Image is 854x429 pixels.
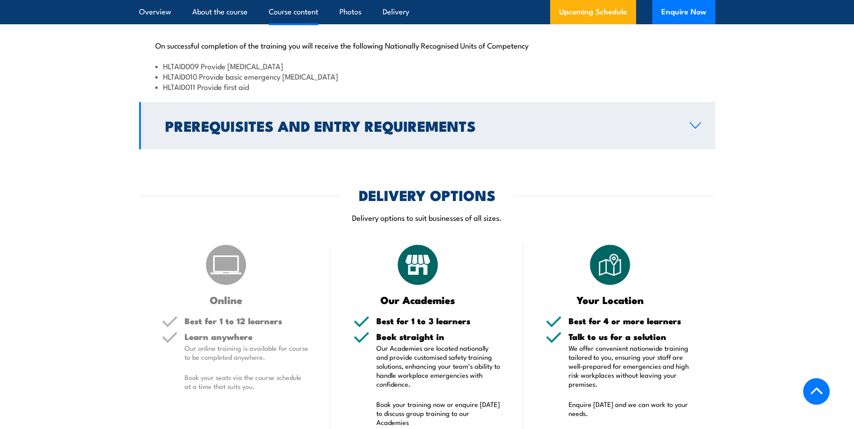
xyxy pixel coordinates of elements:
[185,373,309,391] p: Book your seats via the course schedule at a time that suits you.
[185,344,309,362] p: Our online training is available for course to be completed anywhere.
[185,332,309,341] h5: Learn anywhere
[155,81,699,92] li: HLTAID011 Provide first aid
[376,344,501,389] p: Our Academies are located nationally and provide customised safety training solutions, enhancing ...
[569,400,693,418] p: Enquire [DATE] and we can work to your needs.
[165,119,675,132] h2: Prerequisites and Entry Requirements
[155,71,699,81] li: HLTAID010 Provide basic emergency [MEDICAL_DATA]
[139,102,715,149] a: Prerequisites and Entry Requirements
[185,317,309,325] h5: Best for 1 to 12 learners
[569,332,693,341] h5: Talk to us for a solution
[376,400,501,427] p: Book your training now or enquire [DATE] to discuss group training to our Academies
[162,295,291,305] h3: Online
[569,317,693,325] h5: Best for 4 or more learners
[353,295,483,305] h3: Our Academies
[376,317,501,325] h5: Best for 1 to 3 learners
[569,344,693,389] p: We offer convenient nationwide training tailored to you, ensuring your staff are well-prepared fo...
[546,295,675,305] h3: Your Location
[376,332,501,341] h5: Book straight in
[359,188,496,201] h2: DELIVERY OPTIONS
[155,61,699,71] li: HLTAID009 Provide [MEDICAL_DATA]
[139,212,715,223] p: Delivery options to suit businesses of all sizes.
[155,40,699,49] p: On successful completion of the training you will receive the following Nationally Recognised Uni...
